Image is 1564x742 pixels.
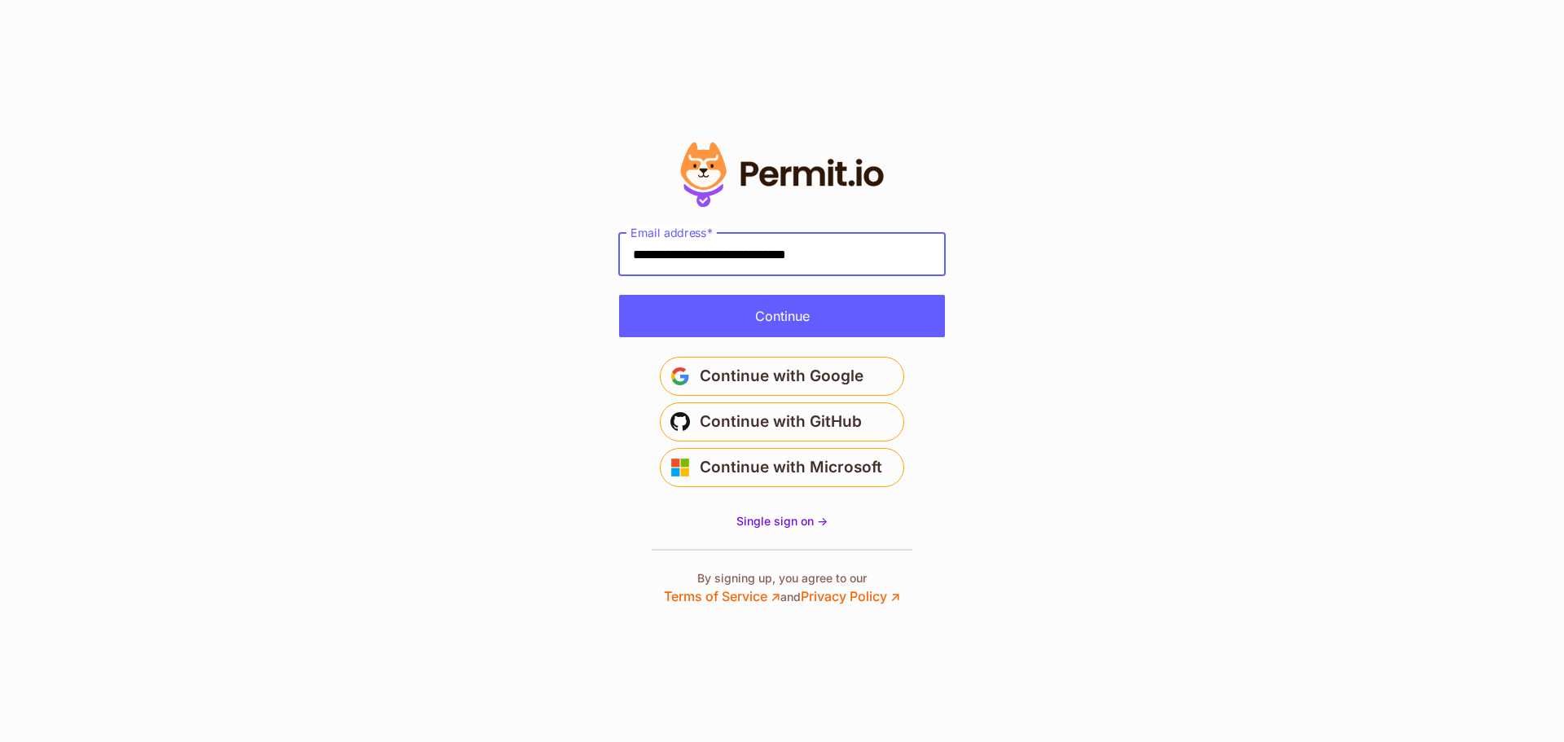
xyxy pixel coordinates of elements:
[664,570,900,606] p: By signing up, you agree to our and
[664,588,780,604] a: Terms of Service ↗
[736,514,828,528] span: Single sign on ->
[700,454,882,481] span: Continue with Microsoft
[660,357,904,396] button: Continue with Google
[660,402,904,441] button: Continue with GitHub
[660,448,904,487] button: Continue with Microsoft
[801,588,900,604] a: Privacy Policy ↗
[700,409,862,435] span: Continue with GitHub
[619,295,945,337] button: Continue
[736,513,828,529] a: Single sign on ->
[700,363,863,389] span: Continue with Google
